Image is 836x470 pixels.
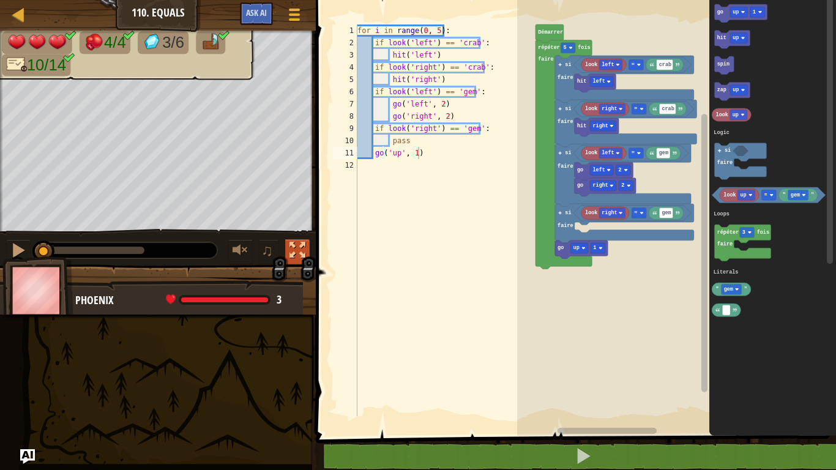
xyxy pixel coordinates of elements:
text: répéter [538,45,560,51]
text: = [632,150,635,156]
text: 1 [593,245,596,251]
div: 5 [333,73,357,86]
div: 6 [333,86,357,98]
text: up [573,245,580,251]
text: " [783,192,786,198]
text: = [632,62,635,68]
li: Seulement 12 lignes de code [2,54,70,76]
text: 2 [618,167,621,173]
text: left [592,78,605,84]
text: répéter [717,229,739,236]
text: crab [662,106,674,112]
div: 12 [333,159,357,171]
text: faire [558,223,573,229]
span: ♫ [261,241,274,259]
text: up [733,35,739,41]
text: Démarrer [538,29,563,35]
text: right [592,182,608,188]
text: look [585,210,597,216]
text: up [740,192,746,198]
text: look [585,150,597,156]
text: look [723,192,736,198]
text: left [592,167,605,173]
text: Logic [714,130,729,136]
text: 3 [742,229,745,236]
text: " [715,286,718,293]
text: crab [659,62,671,68]
span: 10/14 [27,56,66,73]
div: 11 [333,147,357,159]
text: gem [659,150,668,156]
text: right [602,210,617,216]
li: Go to the raft. [196,31,225,54]
text: = [634,210,637,216]
text: go [577,182,583,188]
text: go [558,245,564,251]
button: Ask AI [240,2,273,25]
span: 3 [277,292,282,307]
text: = [764,192,767,198]
text: si [565,150,571,156]
text: up [733,112,739,118]
text: faire [558,119,573,125]
text: right [602,106,617,112]
text: gem [662,210,671,216]
text: faire [538,56,553,62]
div: health: 3 / 3 [166,294,282,305]
text: up [733,87,739,93]
text: hit [577,78,586,84]
text: look [715,112,728,118]
text: faire [717,241,733,247]
text: 1 [753,9,756,15]
text: si [565,106,571,112]
text: gem [791,192,800,198]
text: look [585,106,597,112]
text: left [602,62,614,68]
text: hit [577,123,586,129]
text: si [725,148,731,154]
text: = [634,106,637,112]
div: 1 [333,24,357,37]
button: Ajuster le volume [228,239,253,264]
text: hit [717,35,726,41]
text: faire [558,75,573,81]
div: 10 [333,135,357,147]
img: thang_avatar_frame.png [2,256,73,324]
text: Literals [714,269,739,275]
button: Ctrl + P: Pause [6,239,31,264]
div: 4 [333,61,357,73]
text: zap [717,87,726,93]
text: right [592,123,608,129]
text: si [565,62,571,68]
text: go [577,167,583,173]
button: ♫ [259,239,280,264]
text: 2 [621,182,624,188]
text: faire [558,163,573,170]
text: " [744,286,747,293]
text: si [565,210,571,216]
button: Basculer en plein écran [285,239,310,264]
span: 4/4 [104,34,126,51]
button: Ask AI [20,449,35,464]
li: Your hero must survive. [2,31,72,54]
text: Loops [714,211,729,217]
text: fois [578,45,590,51]
text: faire [717,160,733,166]
li: Defeat the enemies. [80,31,130,54]
span: 3/6 [162,34,184,51]
text: look [585,62,597,68]
li: Collect the gems. [138,31,188,54]
div: 3 [333,49,357,61]
text: left [602,150,614,156]
div: 9 [333,122,357,135]
div: 8 [333,110,357,122]
button: Afficher le menu [279,2,310,31]
text: up [733,9,739,15]
text: gem [724,286,733,293]
text: go [717,9,723,15]
div: 2 [333,37,357,49]
div: Phoenix [75,293,290,308]
text: fois [757,229,769,236]
div: 7 [333,98,357,110]
text: " [811,192,814,198]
